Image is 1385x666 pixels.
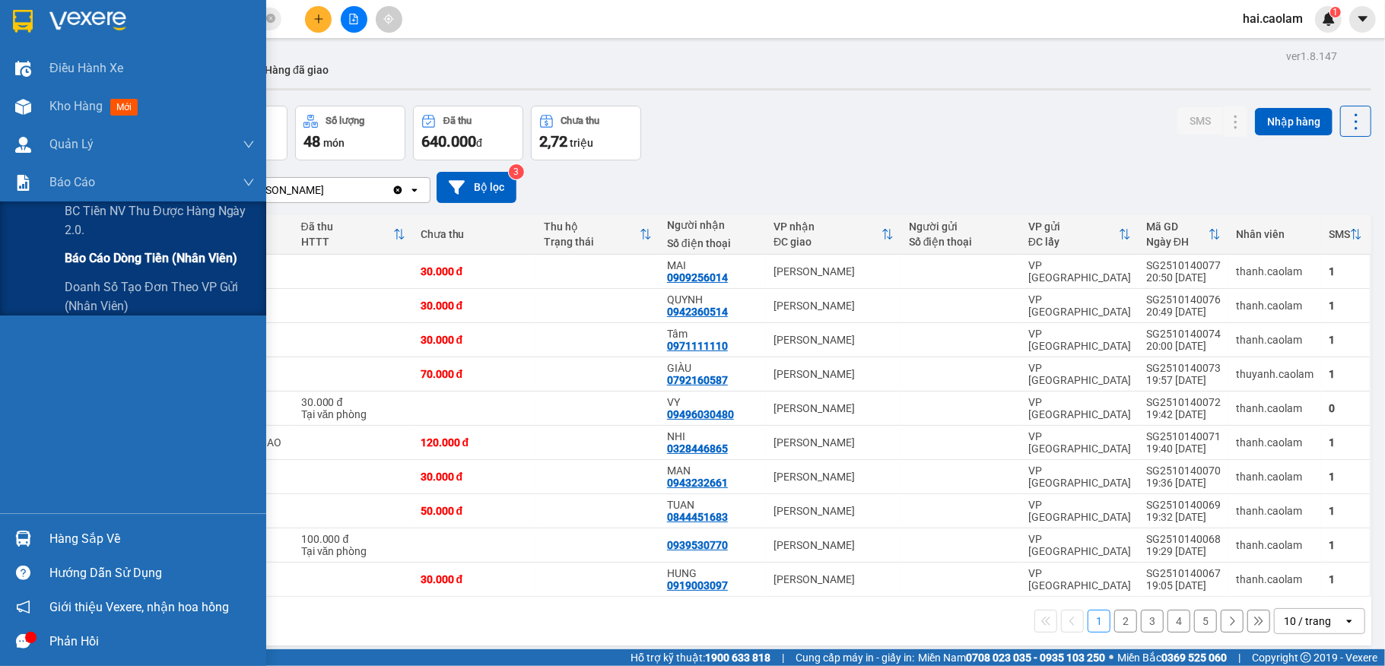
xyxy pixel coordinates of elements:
[49,528,255,550] div: Hàng sắp về
[13,10,33,33] img: logo-vxr
[294,214,413,255] th: Toggle SortBy
[16,600,30,614] span: notification
[1146,408,1221,420] div: 19:42 [DATE]
[1167,610,1190,633] button: 4
[1028,236,1119,248] div: ĐC lấy
[326,116,364,126] div: Số lượng
[1236,573,1314,585] div: thanh.caolam
[49,598,229,617] span: Giới thiệu Vexere, nhận hoa hồng
[243,138,255,151] span: down
[1028,567,1131,591] div: VP [GEOGRAPHIC_DATA]
[16,634,30,649] span: message
[766,214,901,255] th: Toggle SortBy
[1028,362,1131,386] div: VP [GEOGRAPHIC_DATA]
[49,99,103,113] span: Kho hàng
[774,220,882,233] div: VP nhận
[16,566,30,580] span: question-circle
[667,408,734,420] div: 09496030480
[774,368,894,380] div: [PERSON_NAME]
[570,137,593,149] span: triệu
[1329,573,1362,585] div: 1
[408,184,421,196] svg: open
[774,471,894,483] div: [PERSON_NAME]
[1146,430,1221,442] div: SG2510140071
[65,201,255,239] span: BC Tiền NV thu được hàng ngày 2.0.
[1236,334,1314,346] div: thanh.caolam
[49,562,255,585] div: Hướng dẫn sử dụng
[1146,271,1221,284] div: 20:50 [DATE]
[667,430,758,442] div: NHI
[243,182,324,198] div: [PERSON_NAME]
[782,649,784,666] span: |
[1139,214,1228,255] th: Toggle SortBy
[1146,567,1221,579] div: SG2510140067
[918,649,1105,666] span: Miền Nam
[313,14,324,24] span: plus
[266,12,275,27] span: close-circle
[1146,465,1221,477] div: SG2510140070
[421,573,529,585] div: 30.000 đ
[774,402,894,414] div: [PERSON_NAME]
[1236,505,1314,517] div: thanh.caolam
[1117,649,1227,666] span: Miền Bắc
[774,265,894,277] div: [PERSON_NAME]
[1146,293,1221,306] div: SG2510140076
[1329,228,1350,240] div: SMS
[909,220,1013,233] div: Người gửi
[774,573,894,585] div: [PERSON_NAME]
[544,236,640,248] div: Trạng thái
[909,236,1013,248] div: Số điện thoại
[1236,368,1314,380] div: thuyanh.caolam
[1028,220,1119,233] div: VP gửi
[1028,259,1131,284] div: VP [GEOGRAPHIC_DATA]
[1329,539,1362,551] div: 1
[1236,436,1314,449] div: thanh.caolam
[49,135,94,154] span: Quản Lý
[49,173,95,192] span: Báo cáo
[421,505,529,517] div: 50.000 đ
[1146,328,1221,340] div: SG2510140074
[667,579,728,591] div: 0919003097
[253,52,341,88] button: Hàng đã giao
[1236,265,1314,277] div: thanh.caolam
[421,265,529,277] div: 30.000 đ
[341,6,367,33] button: file-add
[421,368,529,380] div: 70.000 đ
[1028,293,1131,318] div: VP [GEOGRAPHIC_DATA]
[1286,48,1337,65] div: ver 1.8.147
[15,175,31,191] img: solution-icon
[266,14,275,23] span: close-circle
[667,374,728,386] div: 0792160587
[110,99,138,116] span: mới
[1146,220,1209,233] div: Mã GD
[531,106,641,160] button: Chưa thu2,72 triệu
[1146,579,1221,591] div: 19:05 [DATE]
[631,649,770,666] span: Hỗ trợ kỹ thuật:
[539,132,567,151] span: 2,72
[15,61,31,77] img: warehouse-icon
[1330,7,1341,17] sup: 1
[774,436,894,449] div: [PERSON_NAME]
[421,471,529,483] div: 30.000 đ
[1028,465,1131,489] div: VP [GEOGRAPHIC_DATA]
[1194,610,1217,633] button: 5
[796,649,914,666] span: Cung cấp máy in - giấy in:
[348,14,359,24] span: file-add
[303,132,320,151] span: 48
[1161,652,1227,664] strong: 0369 525 060
[1028,328,1131,352] div: VP [GEOGRAPHIC_DATA]
[667,539,728,551] div: 0939530770
[376,6,402,33] button: aim
[476,137,482,149] span: đ
[305,6,332,33] button: plus
[1146,374,1221,386] div: 19:57 [DATE]
[301,545,405,557] div: Tại văn phòng
[15,99,31,115] img: warehouse-icon
[1088,610,1110,633] button: 1
[1146,362,1221,374] div: SG2510140073
[667,271,728,284] div: 0909256014
[15,137,31,153] img: warehouse-icon
[1343,615,1355,627] svg: open
[1321,214,1370,255] th: Toggle SortBy
[421,300,529,312] div: 30.000 đ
